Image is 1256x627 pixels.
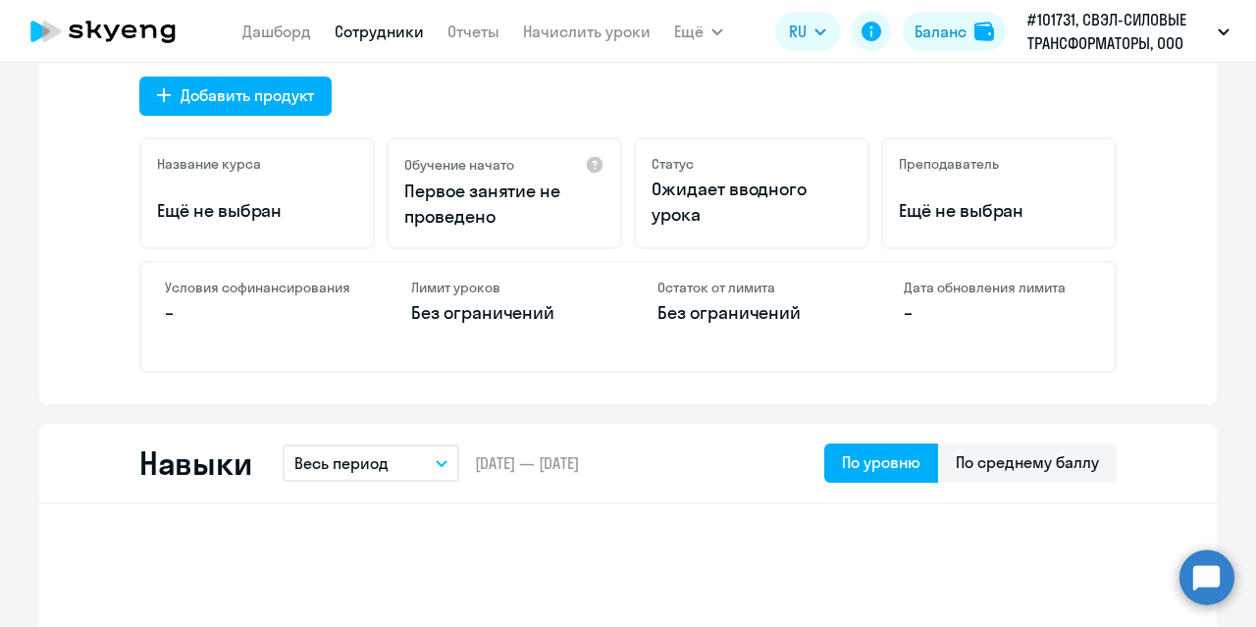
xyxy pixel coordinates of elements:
h4: Дата обновления лимита [904,279,1091,296]
span: [DATE] — [DATE] [475,452,579,474]
h5: Преподаватель [899,155,999,173]
p: Ещё не выбран [899,198,1099,224]
h2: Навыки [139,444,251,483]
p: Ожидает вводного урока [652,177,852,228]
button: Балансbalance [903,12,1006,51]
h4: Условия софинансирования [165,279,352,296]
p: #101731, СВЭЛ-СИЛОВЫЕ ТРАНСФОРМАТОРЫ, ООО [1027,8,1210,55]
div: Баланс [915,20,967,43]
button: RU [775,12,840,51]
button: Добавить продукт [139,77,332,116]
p: Без ограничений [657,300,845,326]
p: Весь период [294,451,389,475]
div: По среднему баллу [956,450,1099,474]
div: Добавить продукт [181,83,314,107]
h4: Лимит уроков [411,279,599,296]
button: Весь период [283,444,459,482]
a: Сотрудники [335,22,424,41]
h5: Обучение начато [404,156,514,174]
span: Ещё [674,20,704,43]
p: – [165,300,352,326]
p: Без ограничений [411,300,599,326]
h5: Статус [652,155,694,173]
button: Ещё [674,12,723,51]
p: Ещё не выбран [157,198,357,224]
p: – [904,300,1091,326]
img: balance [974,22,994,41]
h5: Название курса [157,155,261,173]
a: Отчеты [447,22,499,41]
p: Первое занятие не проведено [404,179,604,230]
button: #101731, СВЭЛ-СИЛОВЫЕ ТРАНСФОРМАТОРЫ, ООО [1018,8,1239,55]
a: Начислить уроки [523,22,651,41]
a: Дашборд [242,22,311,41]
h4: Остаток от лимита [657,279,845,296]
div: По уровню [842,450,920,474]
span: RU [789,20,807,43]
